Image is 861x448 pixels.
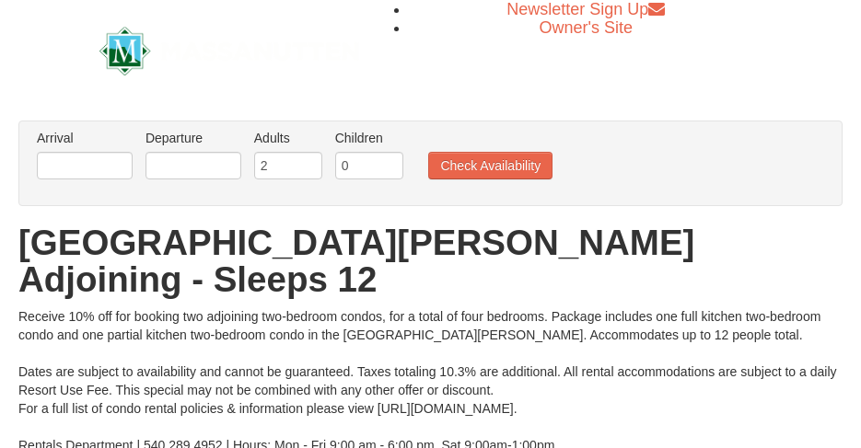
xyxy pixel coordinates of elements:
[145,129,241,147] label: Departure
[99,27,360,70] a: Massanutten Resort
[254,129,322,147] label: Adults
[18,224,843,298] h1: [GEOGRAPHIC_DATA][PERSON_NAME] Adjoining - Sleeps 12
[540,18,633,37] a: Owner's Site
[99,27,360,76] img: Massanutten Resort Logo
[335,129,403,147] label: Children
[37,129,133,147] label: Arrival
[428,152,553,179] button: Check Availability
